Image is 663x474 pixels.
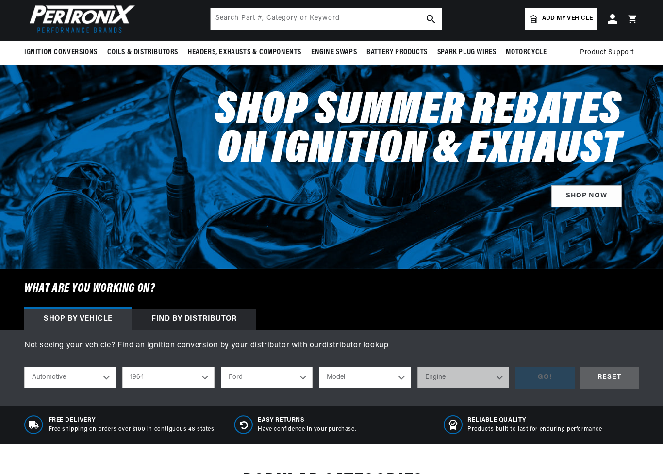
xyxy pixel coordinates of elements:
span: Battery Products [366,48,428,58]
div: JBA Performance Exhaust [10,107,184,116]
span: Coils & Distributors [107,48,178,58]
select: Ride Type [24,367,116,388]
p: Products built to last for enduring performance [467,425,602,434]
button: search button [420,8,442,30]
a: FAQs [10,123,184,138]
div: Shop by vehicle [24,309,132,330]
a: FAQ [10,82,184,98]
a: Orders FAQ [10,202,184,217]
select: Year [122,367,214,388]
span: Headers, Exhausts & Components [188,48,301,58]
h2: Shop Summer Rebates on Ignition & Exhaust [207,92,622,170]
select: Engine [417,367,509,388]
select: Model [319,367,411,388]
summary: Coils & Distributors [102,41,183,64]
a: Add my vehicle [525,8,597,30]
button: Contact Us [10,260,184,277]
div: Ignition Products [10,67,184,77]
input: Search Part #, Category or Keyword [211,8,442,30]
p: Have confidence in your purchase. [258,425,356,434]
summary: Ignition Conversions [24,41,102,64]
summary: Motorcycle [501,41,551,64]
p: Free shipping on orders over $100 in contiguous 48 states. [49,425,216,434]
a: Payment, Pricing, and Promotions FAQ [10,243,184,258]
div: Find by Distributor [132,309,256,330]
p: Not seeing your vehicle? Find an ignition conversion by your distributor with our [24,340,639,352]
span: Motorcycle [506,48,547,58]
a: POWERED BY ENCHANT [133,279,187,289]
summary: Battery Products [362,41,432,64]
span: Engine Swaps [311,48,357,58]
span: Add my vehicle [542,14,593,23]
span: Easy Returns [258,416,356,425]
span: Free Delivery [49,416,216,425]
img: Pertronix [24,2,136,35]
span: Spark Plug Wires [437,48,497,58]
a: distributor lookup [322,342,389,349]
span: Product Support [580,48,634,58]
summary: Engine Swaps [306,41,362,64]
span: Ignition Conversions [24,48,98,58]
summary: Headers, Exhausts & Components [183,41,306,64]
div: Orders [10,187,184,196]
div: RESET [580,367,639,389]
a: Shipping FAQs [10,163,184,178]
a: Shop Now [551,185,622,207]
span: RELIABLE QUALITY [467,416,602,425]
select: Make [221,367,313,388]
summary: Product Support [580,41,639,65]
summary: Spark Plug Wires [432,41,501,64]
div: Shipping [10,147,184,157]
div: Payment, Pricing, and Promotions [10,228,184,237]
